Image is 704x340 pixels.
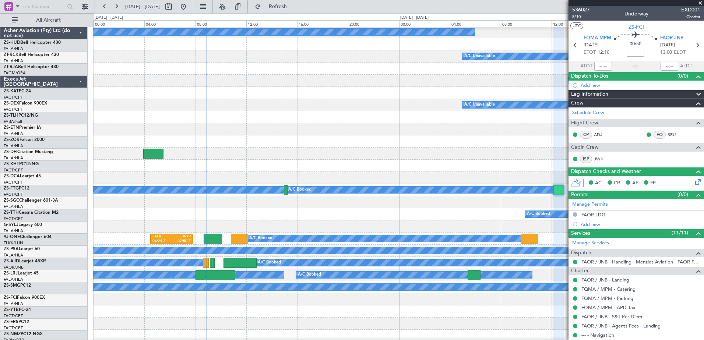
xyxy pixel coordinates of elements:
[660,42,675,49] span: [DATE]
[348,20,399,27] div: 20:00
[581,82,700,88] div: Add new
[4,295,45,300] a: ZS-FCIFalcon 900EX
[172,234,191,239] div: HRYR
[4,65,18,69] span: ZT-RJA
[581,221,700,227] div: Add new
[552,20,602,27] div: 12:00
[94,20,144,27] div: 00:00
[580,155,592,163] div: ISP
[677,191,688,198] span: (0/0)
[660,49,672,56] span: 13:00
[660,35,683,42] span: FAOR JNB
[4,46,23,52] a: FALA/HLA
[4,332,21,336] span: ZS-NMZ
[4,155,23,161] a: FALA/HLA
[594,62,612,71] input: --:--
[4,65,59,69] a: ZT-RJABell Helicopter 430
[4,235,52,239] a: 9J-ONEChallenger 604
[594,131,610,138] a: ADJ
[4,308,31,312] a: ZS-YTBPC-24
[4,53,59,57] a: ZT-RCKBell Helicopter 430
[4,247,40,251] a: ZS-PSALearjet 60
[4,89,19,93] span: ZS-KAT
[571,229,590,238] span: Services
[571,72,608,81] span: Dispatch To-Dos
[571,143,599,152] span: Cabin Crew
[22,1,65,12] input: Trip Number
[4,295,17,300] span: ZS-FCI
[4,101,19,106] span: ZS-DEX
[400,15,429,21] div: [DATE] - [DATE]
[4,216,23,222] a: FACT/CPT
[581,277,629,283] a: FAOR / JNB - Landing
[4,247,19,251] span: ZS-PSA
[581,304,636,311] a: FQMA / MPM - APD Tax
[672,229,688,237] span: (11/11)
[4,150,53,154] a: ZS-DFICitation Mustang
[4,223,18,227] span: G-SYLJ
[572,201,608,208] a: Manage Permits
[246,20,297,27] div: 12:00
[4,186,19,191] span: ZS-FTG
[572,240,609,247] a: Manage Services
[251,1,296,13] button: Refresh
[581,259,700,265] a: FAOR / JNB - Handling - Menzies Aviation - FAOR FAOR / JNB
[4,58,23,64] a: FALA/HLA
[4,40,61,45] a: ZS-HUDBell Helicopter 430
[584,42,599,49] span: [DATE]
[572,6,590,14] span: 536027
[4,283,31,288] a: ZS-SMGPC12
[4,240,23,246] a: FLKK/LUN
[4,320,29,324] a: ZS-ERSPC12
[125,3,160,10] span: [DATE] - [DATE]
[650,180,656,187] span: FP
[4,252,23,258] a: FALA/HLA
[527,209,550,220] div: A/C Booked
[4,301,23,307] a: FALA/HLA
[584,35,611,42] span: FQMA MPM
[571,167,641,176] span: Dispatch Checks and Weather
[8,14,80,26] button: All Aircraft
[4,138,45,142] a: ZS-ZORFalcon 2000
[571,119,598,127] span: Flight Crew
[464,51,495,62] div: A/C Unavailable
[632,180,638,187] span: AF
[4,204,23,209] a: FALA/HLA
[4,125,19,130] span: ZS-ETN
[572,14,590,20] span: 8/10
[297,20,348,27] div: 16:00
[4,119,22,124] a: FABA/null
[4,308,19,312] span: ZS-YTB
[571,90,608,99] span: Leg Information
[288,184,311,195] div: A/C Booked
[4,283,20,288] span: ZS-SMG
[4,228,23,234] a: FALA/HLA
[4,210,19,215] span: ZS-TTH
[152,239,172,244] div: 04:29 Z
[570,22,583,29] button: UTC
[4,180,23,185] a: FACT/CPT
[677,72,688,80] span: (0/0)
[4,223,42,227] a: G-SYLJLegacy 600
[4,138,20,142] span: ZS-ZOR
[450,20,501,27] div: 04:00
[4,95,23,100] a: FACT/CPT
[4,113,38,118] a: ZS-TLHPC12/NG
[571,249,591,257] span: Dispatch
[4,89,31,93] a: ZS-KATPC-24
[571,191,588,199] span: Permits
[501,20,552,27] div: 08:00
[595,180,602,187] span: AC
[4,271,39,276] a: ZS-LRJLearjet 45
[4,186,29,191] a: ZS-FTGPC12
[4,271,18,276] span: ZS-LRJ
[4,265,24,270] a: FAOR/JNB
[580,131,592,139] div: CP
[4,40,20,45] span: ZS-HUD
[4,101,47,106] a: ZS-DEXFalcon 900EX
[4,235,20,239] span: 9J-ONE
[4,107,23,112] a: FACT/CPT
[4,143,23,149] a: FALA/HLA
[681,6,700,14] span: EXD001
[630,40,641,48] span: 00:50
